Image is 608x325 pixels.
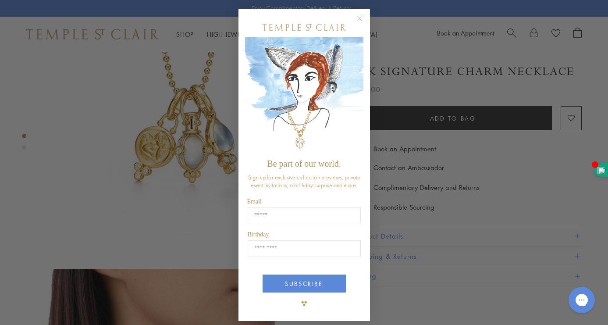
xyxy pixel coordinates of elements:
[248,173,360,189] span: Sign up for exclusive collection previews, private event invitations, a birthday surprise and more.
[263,275,346,293] button: SUBSCRIBE
[564,284,599,316] iframe: Gorgias live chat messenger
[359,18,370,29] button: Close dialog
[248,207,361,224] input: Email
[248,231,269,238] span: Birthday
[295,295,313,312] img: TSC
[267,159,341,168] span: Be part of our world.
[263,24,346,31] img: Temple St. Clair
[245,37,363,154] img: c4a9eb12-d91a-4d4a-8ee0-386386f4f338.jpeg
[247,198,262,205] span: Email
